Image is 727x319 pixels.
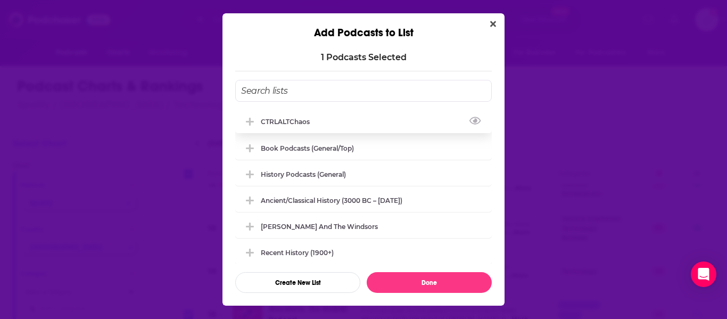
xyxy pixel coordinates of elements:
[235,136,492,160] div: Book Podcasts (General/Top)
[235,189,492,212] div: Ancient/Classical History (3000 BC – AD 500)
[222,13,505,39] div: Add Podcasts to List
[261,144,354,152] div: Book Podcasts (General/Top)
[261,197,402,205] div: Ancient/Classical History (3000 BC – [DATE])
[310,124,316,125] button: View Link
[261,249,334,257] div: Recent History (1900+)
[235,162,492,186] div: History Podcasts (General)
[235,215,492,238] div: Winston and the Windsors
[261,223,378,231] div: [PERSON_NAME] and the Windsors
[235,80,492,102] input: Search lists
[691,261,716,287] div: Open Intercom Messenger
[235,80,492,293] div: Add Podcast To List
[261,118,316,126] div: CTRLALTChaos
[235,272,360,293] button: Create New List
[321,52,407,62] p: 1 Podcast s Selected
[261,170,346,178] div: History Podcasts (General)
[367,272,492,293] button: Done
[486,18,500,31] button: Close
[235,110,492,133] div: CTRLALTChaos
[235,241,492,264] div: Recent History (1900+)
